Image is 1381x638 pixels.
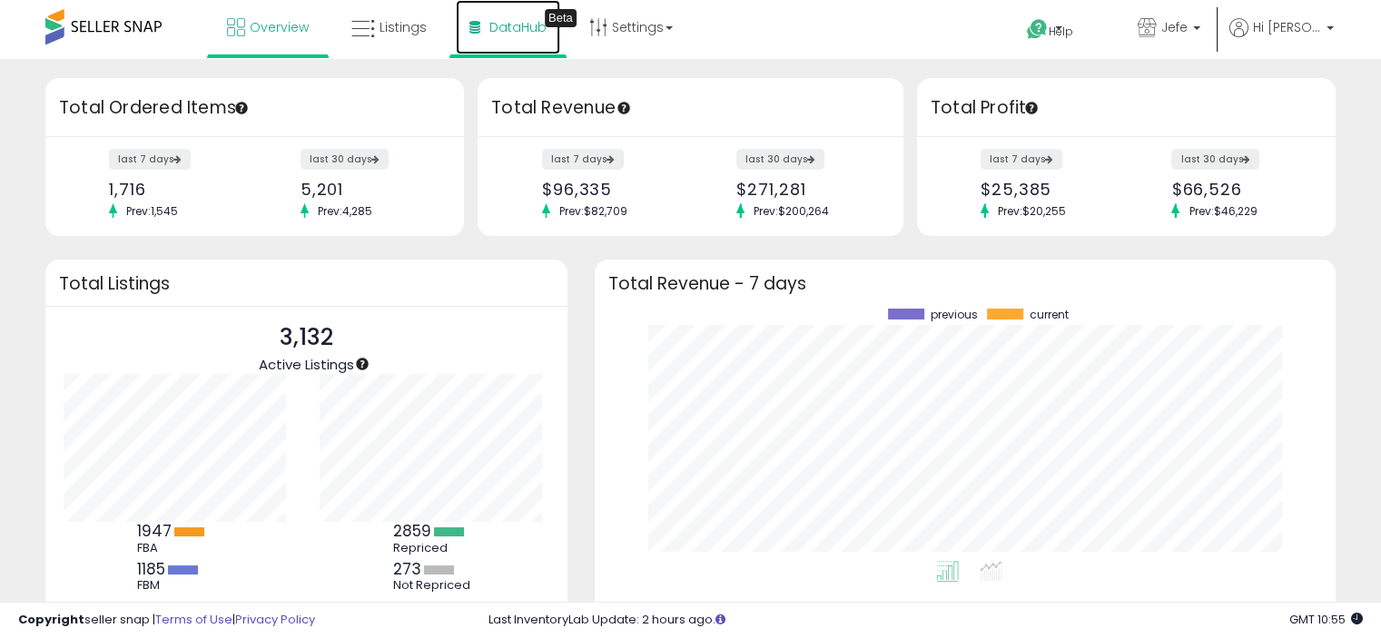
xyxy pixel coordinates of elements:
[1161,18,1188,36] span: Jefe
[1012,5,1109,59] a: Help
[137,578,219,593] div: FBM
[989,203,1075,219] span: Prev: $20,255
[393,520,431,542] b: 2859
[250,18,309,36] span: Overview
[301,149,389,170] label: last 30 days
[736,180,872,199] div: $271,281
[259,355,354,374] span: Active Listings
[745,203,838,219] span: Prev: $200,264
[981,149,1062,170] label: last 7 days
[715,613,725,625] i: Click here to read more about un-synced listings.
[354,356,370,372] div: Tooltip anchor
[393,541,475,555] div: Repriced
[155,611,232,628] a: Terms of Use
[1026,18,1049,41] i: Get Help
[488,612,1363,629] div: Last InventoryLab Update: 2 hours ago.
[393,578,475,593] div: Not Repriced
[931,309,978,321] span: previous
[608,277,1322,290] h3: Total Revenue - 7 days
[736,149,824,170] label: last 30 days
[137,541,219,555] div: FBA
[1253,18,1321,36] span: Hi [PERSON_NAME]
[109,149,191,170] label: last 7 days
[18,612,315,629] div: seller snap | |
[542,180,677,199] div: $96,335
[981,180,1112,199] div: $25,385
[380,18,427,36] span: Listings
[259,320,354,355] p: 3,132
[1049,24,1073,39] span: Help
[1023,100,1040,116] div: Tooltip anchor
[59,277,554,290] h3: Total Listings
[616,100,632,116] div: Tooltip anchor
[137,558,165,580] b: 1185
[489,18,547,36] span: DataHub
[1171,180,1303,199] div: $66,526
[1030,309,1069,321] span: current
[137,520,172,542] b: 1947
[59,95,450,121] h3: Total Ordered Items
[301,180,432,199] div: 5,201
[309,203,381,219] span: Prev: 4,285
[1289,611,1363,628] span: 2025-08-18 10:55 GMT
[1171,149,1259,170] label: last 30 days
[117,203,187,219] span: Prev: 1,545
[542,149,624,170] label: last 7 days
[931,95,1322,121] h3: Total Profit
[18,611,84,628] strong: Copyright
[393,558,421,580] b: 273
[545,9,577,27] div: Tooltip anchor
[491,95,890,121] h3: Total Revenue
[550,203,636,219] span: Prev: $82,709
[235,611,315,628] a: Privacy Policy
[109,180,241,199] div: 1,716
[1229,18,1334,59] a: Hi [PERSON_NAME]
[233,100,250,116] div: Tooltip anchor
[1179,203,1266,219] span: Prev: $46,229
